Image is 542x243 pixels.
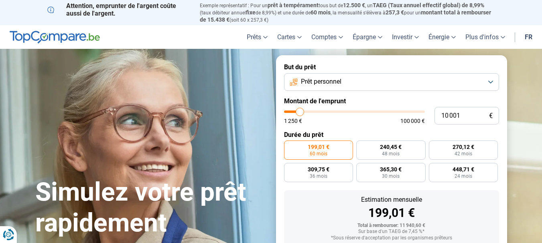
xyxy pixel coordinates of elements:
a: Cartes [272,25,307,49]
label: But du prêt [284,63,499,71]
label: Durée du prêt [284,131,499,139]
button: Prêt personnel [284,73,499,91]
div: *Sous réserve d'acceptation par les organismes prêteurs [290,235,493,241]
p: Attention, emprunter de l'argent coûte aussi de l'argent. [47,2,190,17]
span: 24 mois [455,174,472,179]
span: 199,01 € [308,144,329,150]
span: € [489,112,493,119]
a: fr [520,25,537,49]
a: Investir [387,25,424,49]
span: Prêt personnel [301,77,341,86]
span: 240,45 € [380,144,402,150]
span: fixe [246,9,256,16]
span: 12.500 € [343,2,365,8]
span: 60 mois [311,9,331,16]
span: 42 mois [455,151,472,156]
div: Total à rembourser: 11 940,60 € [290,223,493,229]
span: prêt à tempérament [268,2,319,8]
label: Montant de l'emprunt [284,97,499,105]
div: 199,01 € [290,207,493,219]
a: Prêts [242,25,272,49]
a: Comptes [307,25,348,49]
span: 309,75 € [308,167,329,172]
a: Épargne [348,25,387,49]
span: 100 000 € [400,118,425,124]
span: 257,3 € [386,9,404,16]
div: Estimation mensuelle [290,197,493,203]
span: montant total à rembourser de 15.438 € [200,9,491,23]
span: 60 mois [310,151,327,156]
span: 36 mois [310,174,327,179]
div: Sur base d'un TAEG de 7,45 %* [290,229,493,235]
span: 48 mois [382,151,400,156]
span: TAEG (Taux annuel effectif global) de 8,99% [373,2,484,8]
span: 270,12 € [453,144,474,150]
a: Plus d'infos [461,25,510,49]
a: Énergie [424,25,461,49]
span: 365,30 € [380,167,402,172]
p: Exemple représentatif : Pour un tous but de , un (taux débiteur annuel de 8,99%) et une durée de ... [200,2,495,23]
img: TopCompare [10,31,100,44]
h1: Simulez votre prêt rapidement [35,177,266,239]
span: 448,71 € [453,167,474,172]
span: 1 250 € [284,118,302,124]
span: 30 mois [382,174,400,179]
